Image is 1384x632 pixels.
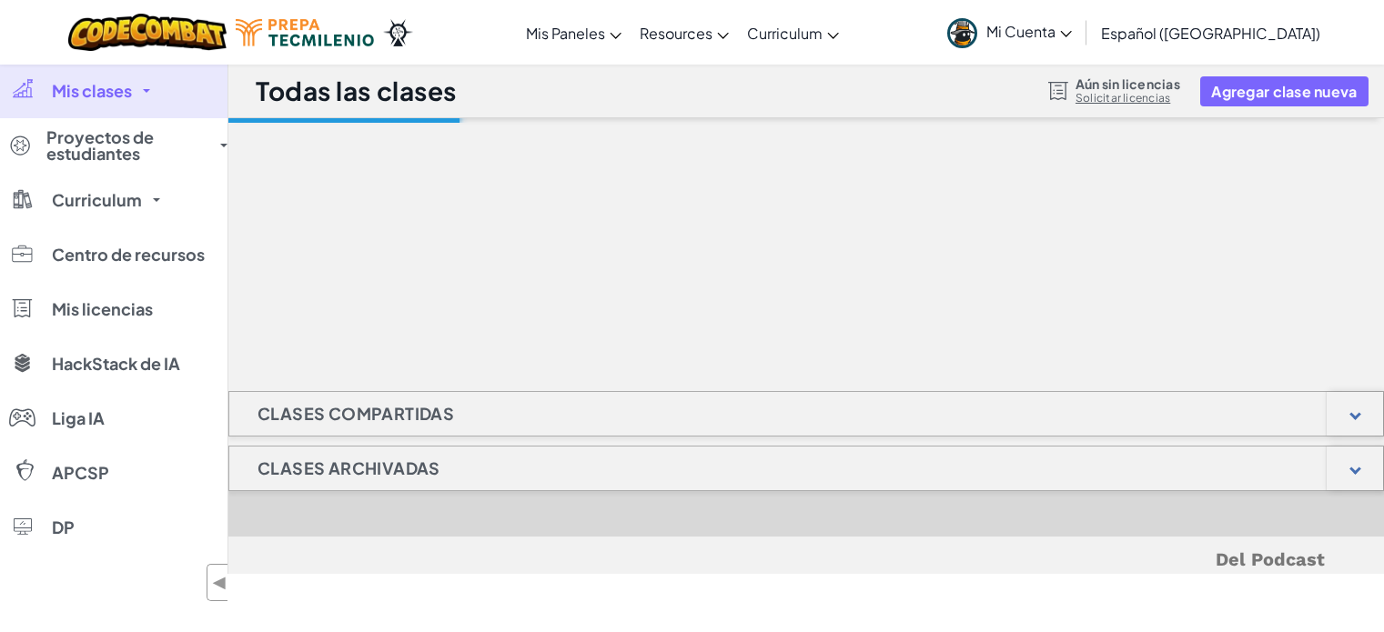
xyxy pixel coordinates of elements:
[738,8,848,57] a: Curriculum
[52,192,142,208] span: Curriculum
[288,546,1325,574] h5: Del Podcast
[52,83,132,99] span: Mis clases
[938,4,1081,61] a: Mi Cuenta
[747,24,823,43] span: Curriculum
[236,19,374,46] img: Tecmilenio logo
[52,246,205,263] span: Centro de recursos
[640,24,712,43] span: Resources
[1101,24,1320,43] span: Español ([GEOGRAPHIC_DATA])
[1076,91,1180,105] a: Solicitar licencias
[229,446,469,491] h1: Clases Archivadas
[1200,76,1368,106] button: Agregar clase nueva
[52,356,180,372] span: HackStack de IA
[256,74,457,108] h1: Todas las clases
[1092,8,1329,57] a: Español ([GEOGRAPHIC_DATA])
[631,8,738,57] a: Resources
[229,391,482,436] h1: Clases compartidas
[986,22,1072,41] span: Mi Cuenta
[1076,76,1180,91] span: Aún sin licencias
[383,19,412,46] img: Ozaria
[517,8,631,57] a: Mis Paneles
[526,24,605,43] span: Mis Paneles
[947,18,977,48] img: avatar
[68,14,227,51] img: CodeCombat logo
[52,301,153,317] span: Mis licencias
[46,129,209,162] span: Proyectos de estudiantes
[52,410,105,426] span: Liga IA
[212,569,227,596] span: ◀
